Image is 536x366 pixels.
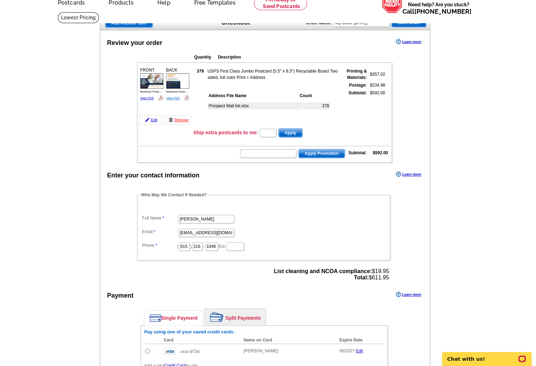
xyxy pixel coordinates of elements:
[356,348,363,353] a: Edit
[142,215,177,221] label: Full Name
[165,66,190,102] div: BACK
[396,292,421,297] a: Learn more
[166,90,188,93] span: Medicare Postc...
[396,39,421,45] a: Learn more
[299,149,345,158] span: Apply Promotion
[139,66,164,102] div: FRONT
[142,242,177,249] label: Phone
[158,95,163,100] img: pdf_logo.png
[347,69,367,80] strong: Printing & Materials:
[107,291,134,300] div: Payment
[218,54,346,61] th: Description
[368,68,385,81] td: $357.02
[208,92,299,99] th: Address File Name
[278,128,303,137] button: Apply
[105,19,153,28] a: Add Another Item
[208,102,302,109] td: Prospect Mail list.xlsx
[336,337,384,344] th: Expire Date
[167,115,191,125] a: Remove
[402,1,475,15] span: Need help? Are you stuck?
[107,38,162,48] div: Review your order
[205,309,266,325] a: Split Payments
[349,83,367,88] strong: Postage:
[139,115,164,125] a: Edit
[274,268,389,281] span: $19.95 $611.95
[144,329,384,335] h6: Pay using one of your saved credit cards.
[339,348,354,353] span: 06/2027
[207,68,339,81] td: USPS First Class Jumbo Postcard (5.5" x 8.5") Recyclable Board Two sided, full color Print + Address
[354,274,368,280] strong: Total:
[145,118,149,122] img: pencil-icon.gif
[164,347,176,355] img: visa.gif
[396,171,421,177] a: Learn more
[210,312,224,322] img: split-payment.png
[166,73,189,88] img: small-thumb.jpg
[166,96,180,100] a: View PDF
[194,129,258,136] h3: Ship extra postcards to me:
[150,314,161,322] img: single-payment.png
[140,90,162,93] span: Medicare Postc...
[142,229,177,235] label: Email
[141,240,387,251] dd: ( ) - Ext.
[348,90,367,95] strong: Subtotal:
[373,150,388,155] strong: $592.00
[107,171,199,180] div: Enter your contact information
[184,95,189,100] img: pdf_logo.png
[303,102,330,109] td: 378
[348,150,367,155] strong: Subtotal:
[368,89,385,126] td: $592.00
[274,268,372,274] strong: List cleaning and NCOA compliance:
[437,344,536,366] iframe: LiveChat chat widget
[298,149,345,158] button: Apply Promotion
[240,337,336,344] th: Name on Card
[144,311,203,325] a: Single Payment
[244,348,278,353] span: [PERSON_NAME]
[402,8,471,15] span: Call
[194,54,217,61] th: Quantity
[140,73,163,88] img: small-thumb.jpg
[299,92,330,99] th: Count
[368,82,385,89] td: $234.98
[197,69,204,74] strong: 379
[106,19,152,27] span: Add Another Item
[141,192,207,198] legend: Who May We Contact If Needed?
[414,8,471,15] a: [PHONE_NUMBER]
[169,118,173,122] img: trashcan-icon.gif
[180,349,199,354] span: xxxx-9734
[160,337,240,344] th: Card
[140,96,154,100] a: View PDF
[279,129,302,137] span: Apply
